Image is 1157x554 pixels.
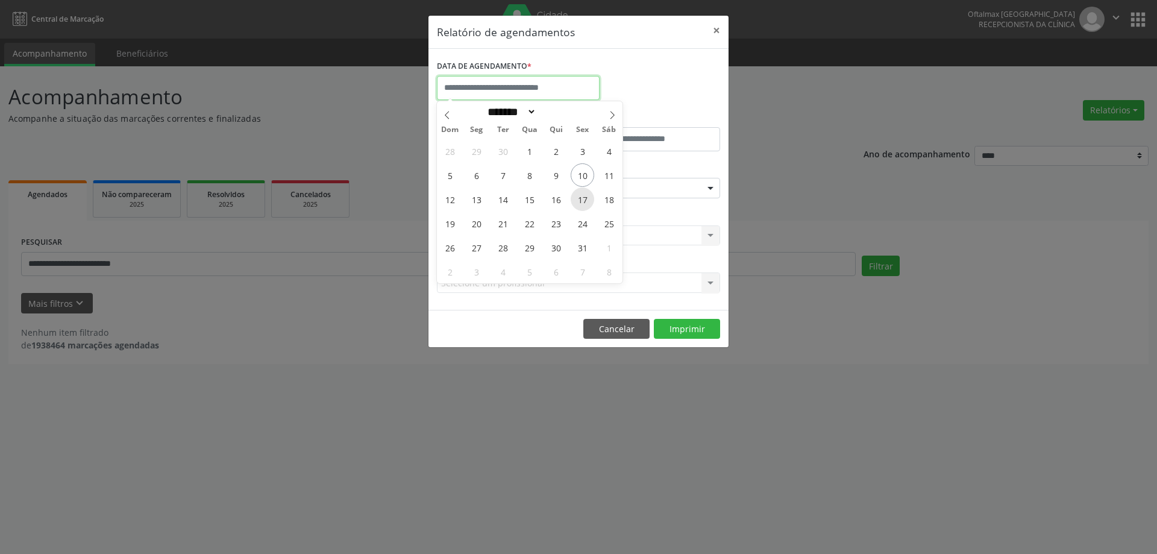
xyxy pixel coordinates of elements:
label: DATA DE AGENDAMENTO [437,57,531,76]
span: Outubro 18, 2025 [597,187,621,211]
span: Outubro 25, 2025 [597,212,621,235]
span: Outubro 24, 2025 [571,212,594,235]
span: Novembro 5, 2025 [518,260,541,283]
span: Outubro 1, 2025 [518,139,541,163]
span: Seg [463,126,490,134]
span: Outubro 10, 2025 [571,163,594,187]
span: Setembro 28, 2025 [438,139,462,163]
span: Outubro 13, 2025 [465,187,488,211]
span: Qui [543,126,569,134]
span: Outubro 29, 2025 [518,236,541,259]
span: Setembro 29, 2025 [465,139,488,163]
button: Close [704,16,729,45]
span: Ter [490,126,516,134]
span: Sex [569,126,596,134]
span: Outubro 6, 2025 [465,163,488,187]
span: Outubro 12, 2025 [438,187,462,211]
span: Outubro 27, 2025 [465,236,488,259]
span: Outubro 7, 2025 [491,163,515,187]
span: Outubro 26, 2025 [438,236,462,259]
span: Novembro 4, 2025 [491,260,515,283]
span: Outubro 31, 2025 [571,236,594,259]
span: Outubro 5, 2025 [438,163,462,187]
span: Novembro 3, 2025 [465,260,488,283]
span: Outubro 9, 2025 [544,163,568,187]
span: Outubro 4, 2025 [597,139,621,163]
select: Month [483,105,536,118]
button: Imprimir [654,319,720,339]
button: Cancelar [583,319,650,339]
span: Novembro 7, 2025 [571,260,594,283]
span: Outubro 17, 2025 [571,187,594,211]
span: Novembro 1, 2025 [597,236,621,259]
span: Novembro 8, 2025 [597,260,621,283]
span: Outubro 19, 2025 [438,212,462,235]
span: Outubro 8, 2025 [518,163,541,187]
span: Outubro 15, 2025 [518,187,541,211]
label: ATÉ [582,109,720,127]
span: Qua [516,126,543,134]
span: Outubro 23, 2025 [544,212,568,235]
span: Outubro 14, 2025 [491,187,515,211]
span: Outubro 16, 2025 [544,187,568,211]
span: Outubro 20, 2025 [465,212,488,235]
span: Sáb [596,126,622,134]
h5: Relatório de agendamentos [437,24,575,40]
span: Dom [437,126,463,134]
span: Outubro 30, 2025 [544,236,568,259]
span: Outubro 11, 2025 [597,163,621,187]
span: Novembro 6, 2025 [544,260,568,283]
span: Setembro 30, 2025 [491,139,515,163]
span: Outubro 3, 2025 [571,139,594,163]
span: Novembro 2, 2025 [438,260,462,283]
span: Outubro 21, 2025 [491,212,515,235]
span: Outubro 2, 2025 [544,139,568,163]
span: Outubro 28, 2025 [491,236,515,259]
span: Outubro 22, 2025 [518,212,541,235]
input: Year [536,105,576,118]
